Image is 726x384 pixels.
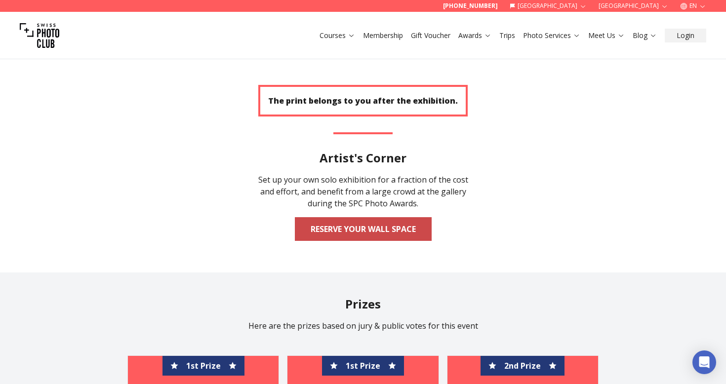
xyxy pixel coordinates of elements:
[411,31,450,40] a: Gift Voucher
[407,29,454,42] button: Gift Voucher
[633,31,657,40] a: Blog
[499,31,515,40] a: Trips
[316,29,359,42] button: Courses
[584,29,629,42] button: Meet Us
[363,31,403,40] a: Membership
[458,31,491,40] a: Awards
[454,29,495,42] button: Awards
[523,31,580,40] a: Photo Services
[495,29,519,42] button: Trips
[692,350,716,374] div: Open Intercom Messenger
[20,16,59,55] img: Swiss photo club
[268,95,458,106] strong: The print belongs to you after the exhibition.
[320,31,355,40] a: Courses
[519,29,584,42] button: Photo Services
[186,360,221,372] span: 1st Prize
[320,150,406,166] h2: Artist's Corner
[55,296,671,312] h2: Prizes
[504,360,541,372] span: 2nd Prize
[252,174,474,209] div: Set up your own solo exhibition for a fraction of the cost and effort, and benefit from a large c...
[346,360,380,372] span: 1st Prize
[665,29,706,42] button: Login
[359,29,407,42] button: Membership
[443,2,498,10] a: [PHONE_NUMBER]
[588,31,625,40] a: Meet Us
[629,29,661,42] button: Blog
[55,320,671,332] p: Here are the prizes based on jury & public votes for this event
[295,217,432,241] a: Reserve your wall space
